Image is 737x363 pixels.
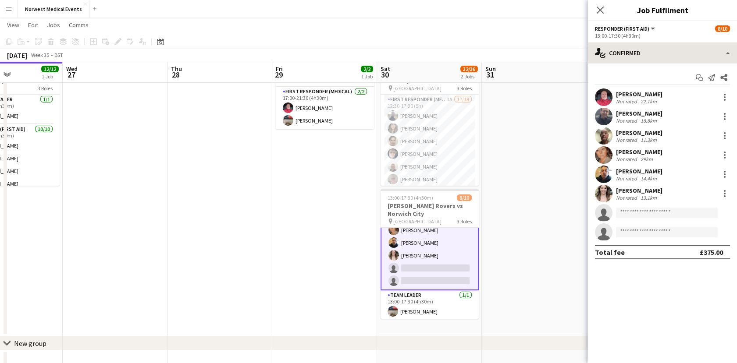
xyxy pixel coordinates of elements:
div: 2 Jobs [461,73,477,80]
span: Responder (First Aid) [595,25,649,32]
div: [DATE] [7,51,27,60]
span: 12/12 [41,66,59,72]
span: 2/2 [361,66,373,72]
button: Responder (First Aid) [595,25,656,32]
app-card-role: First Responder (Medical)1A17/1912:30-17:30 (5h)[PERSON_NAME][PERSON_NAME][PERSON_NAME][PERSON_NA... [381,95,479,353]
div: [PERSON_NAME] [616,90,662,98]
div: [PERSON_NAME] [616,109,662,117]
div: 11.3km [639,137,659,143]
app-card-role: First Responder (Medical)2/217:00-21:30 (4h30m)[PERSON_NAME][PERSON_NAME] [276,87,374,129]
span: Sat [381,65,390,73]
a: Jobs [43,19,64,31]
div: Total fee [595,248,625,257]
div: Not rated [616,156,639,162]
div: 29km [639,156,655,162]
app-job-card: 17:00-21:30 (4h30m)2/2Burnley U21's vs Leeds U21's Turf Moor1 RoleFirst Responder (Medical)2/217:... [276,56,374,129]
app-card-role: Team Leader1/113:00-17:30 (4h30m)[PERSON_NAME] [381,290,479,320]
div: 22.1km [639,98,659,105]
span: Jobs [47,21,60,29]
span: 13:00-17:30 (4h30m) [388,194,433,201]
a: View [4,19,23,31]
a: Edit [25,19,42,31]
div: 1 Job [42,73,58,80]
span: 29 [274,70,283,80]
a: Comms [65,19,92,31]
div: Not rated [616,175,639,182]
div: [PERSON_NAME] [616,148,662,156]
h3: Job Fulfilment [588,4,737,16]
div: BST [54,52,63,58]
span: 3 Roles [457,85,472,92]
span: 31 [484,70,496,80]
div: 18.8km [639,117,659,124]
div: [PERSON_NAME] [616,187,662,194]
div: [PERSON_NAME] [616,167,662,175]
div: Not rated [616,137,639,143]
div: £375.00 [700,248,723,257]
h3: [PERSON_NAME] Rovers vs Norwich City [381,202,479,218]
span: Sun [485,65,496,73]
div: Not rated [616,194,639,201]
span: Edit [28,21,38,29]
span: 32/36 [460,66,478,72]
div: New group [14,339,46,348]
span: Thu [171,65,182,73]
div: Confirmed [588,42,737,63]
div: Not rated [616,98,639,105]
app-job-card: 13:00-17:30 (4h30m)8/10[PERSON_NAME] Rovers vs Norwich City [GEOGRAPHIC_DATA]3 Roles[PERSON_NAME]... [381,189,479,319]
span: 28 [170,70,182,80]
div: Not rated [616,117,639,124]
span: 8/10 [715,25,730,32]
span: View [7,21,19,29]
span: 8/10 [457,194,472,201]
div: 14.4km [639,175,659,182]
div: 1 Job [361,73,373,80]
span: Fri [276,65,283,73]
div: 13.1km [639,194,659,201]
span: 3 Roles [457,218,472,225]
span: [GEOGRAPHIC_DATA] [393,218,441,225]
span: [GEOGRAPHIC_DATA] [393,85,441,92]
span: Comms [69,21,89,29]
span: Week 35 [29,52,51,58]
app-card-role: [PERSON_NAME][PERSON_NAME][PERSON_NAME][PERSON_NAME][PERSON_NAME][PERSON_NAME] [381,170,479,290]
app-job-card: 12:30-17:30 (5h)24/26Manchester United vs Burnley FC [GEOGRAPHIC_DATA]3 RolesFirst Responder (Med... [381,56,479,186]
span: 30 [379,70,390,80]
span: Wed [66,65,78,73]
div: 13:00-17:30 (4h30m) [595,32,730,39]
span: 27 [65,70,78,80]
span: 3 Roles [38,85,53,92]
button: Norwest Medical Events [18,0,89,18]
div: [PERSON_NAME] [616,129,662,137]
